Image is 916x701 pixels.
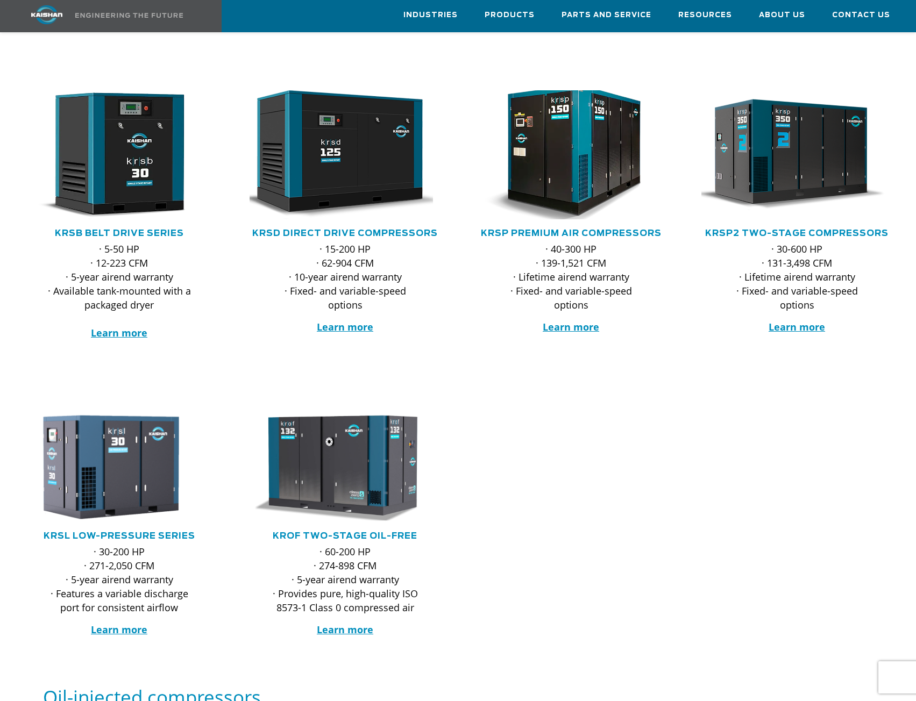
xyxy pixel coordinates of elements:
[91,326,147,339] a: Learn more
[242,412,433,522] img: krof132
[24,412,215,522] div: krsl30
[481,229,662,238] a: KRSP Premium Air Compressors
[562,9,651,22] span: Parts and Service
[769,320,825,333] a: Learn more
[759,9,805,22] span: About Us
[273,532,417,540] a: KROF TWO-STAGE OIL-FREE
[403,1,458,30] a: Industries
[485,1,535,30] a: Products
[45,242,194,340] p: · 5-50 HP · 12-223 CFM · 5-year airend warranty · Available tank-mounted with a packaged dryer
[6,5,87,24] img: kaishan logo
[562,1,651,30] a: Parts and Service
[242,90,433,219] img: krsd125
[693,90,885,219] img: krsp350
[250,90,441,219] div: krsd125
[705,229,889,238] a: KRSP2 Two-Stage Compressors
[832,1,890,30] a: Contact Us
[723,242,871,312] p: · 30-600 HP · 131-3,498 CFM · Lifetime airend warranty · Fixed- and variable-speed options
[832,9,890,22] span: Contact Us
[759,1,805,30] a: About Us
[678,9,732,22] span: Resources
[701,90,893,219] div: krsp350
[252,229,438,238] a: KRSD Direct Drive Compressors
[16,412,207,522] img: krsl30
[485,9,535,22] span: Products
[403,9,458,22] span: Industries
[75,13,183,18] img: Engineering the future
[45,545,194,614] p: · 30-200 HP · 271-2,050 CFM · 5-year airend warranty · Features a variable discharge port for con...
[317,320,373,333] a: Learn more
[55,229,184,238] a: KRSB Belt Drive Series
[678,1,732,30] a: Resources
[250,412,441,522] div: krof132
[271,545,420,614] p: · 60-200 HP · 274-898 CFM · 5-year airend warranty · Provides pure, high-quality ISO 8573-1 Class...
[16,90,207,219] img: krsb30
[271,242,420,312] p: · 15-200 HP · 62-904 CFM · 10-year airend warranty · Fixed- and variable-speed options
[475,90,667,219] div: krsp150
[317,623,373,636] a: Learn more
[91,623,147,636] a: Learn more
[543,320,599,333] a: Learn more
[497,242,645,312] p: · 40-300 HP · 139-1,521 CFM · Lifetime airend warranty · Fixed- and variable-speed options
[458,84,669,226] img: krsp150
[24,90,215,219] div: krsb30
[44,532,195,540] a: KRSL Low-Pressure Series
